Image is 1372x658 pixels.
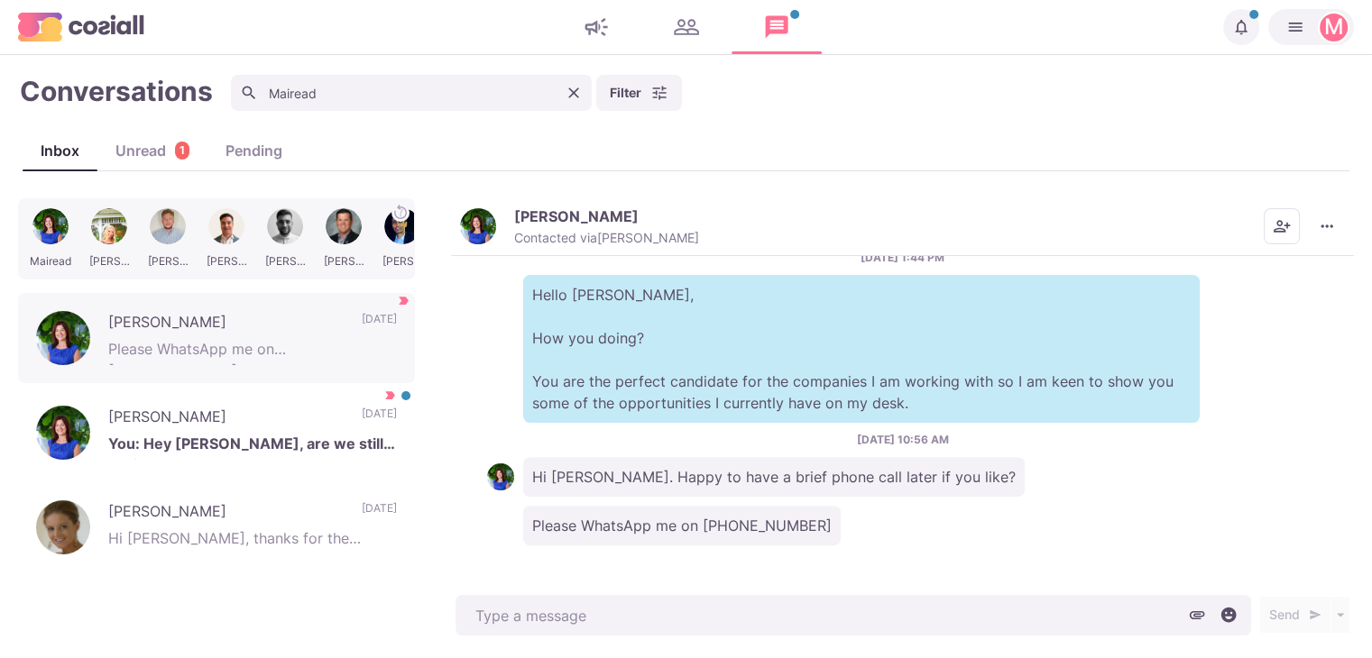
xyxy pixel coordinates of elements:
[362,500,397,527] p: [DATE]
[108,338,397,365] p: Please WhatsApp me on [PHONE_NUMBER]
[1183,601,1211,628] button: Attach files
[523,506,841,545] p: Please WhatsApp me on [PHONE_NUMBER]
[1260,597,1331,633] button: Send
[180,142,185,160] p: 1
[861,250,944,266] p: [DATE] 1:44 PM
[1223,9,1259,45] button: Notifications
[514,230,699,246] p: Contacted via [PERSON_NAME]
[97,140,207,161] div: Unread
[1264,208,1300,244] button: Add add contacts
[857,432,949,448] p: [DATE] 10:56 AM
[36,500,90,554] img: Mairéad Wilson
[108,406,344,433] p: [PERSON_NAME]
[362,406,397,433] p: [DATE]
[1324,16,1344,38] div: Martin
[460,207,699,246] button: Mairead O'Sullivan[PERSON_NAME]Contacted via[PERSON_NAME]
[362,311,397,338] p: [DATE]
[560,79,587,106] button: Clear
[231,75,592,111] input: Search conversations
[1309,208,1345,244] button: More menu
[18,13,144,41] img: logo
[23,140,97,161] div: Inbox
[108,527,397,554] p: Hi [PERSON_NAME], thanks for the message. I'm very happy in my role here at CU but if anything ch...
[108,500,344,527] p: [PERSON_NAME]
[36,311,90,365] img: Mairead O'Sullivan
[514,207,639,225] p: [PERSON_NAME]
[596,75,682,111] button: Filter
[487,463,514,490] img: Mairead O'Sullivan
[523,275,1200,423] p: Hello [PERSON_NAME], How you doing? You are the perfect candidate for the companies I am working ...
[523,457,1025,497] p: Hi [PERSON_NAME]. Happy to have a brief phone call later if you like?
[20,75,213,107] h1: Conversations
[207,140,300,161] div: Pending
[460,208,496,244] img: Mairead O'Sullivan
[36,406,90,460] img: Mairead O'Sullivan
[1215,601,1242,628] button: Select emoji
[108,433,397,460] p: You: Hey [PERSON_NAME], are we still having our call?
[1268,9,1354,45] button: Martin
[108,311,344,338] p: [PERSON_NAME]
